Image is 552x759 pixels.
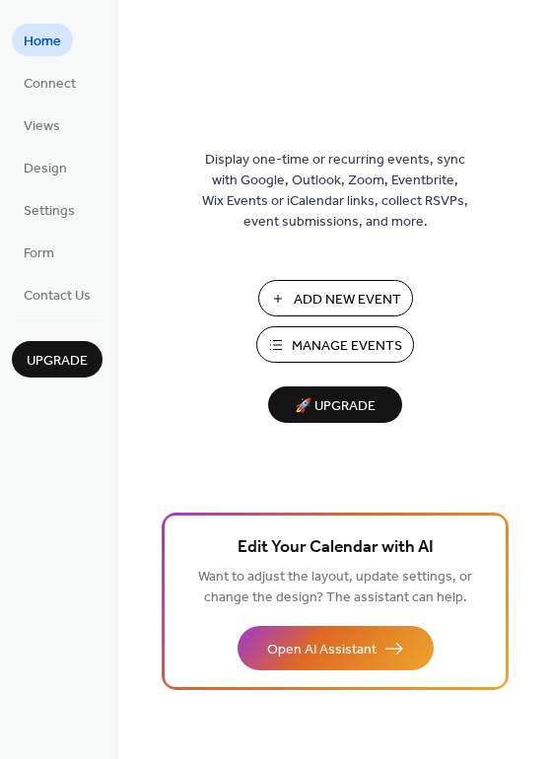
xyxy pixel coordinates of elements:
[202,150,468,233] span: Display one-time or recurring events, sync with Google, Outlook, Zoom, Eventbrite, Wix Events or ...
[198,564,472,611] span: Want to adjust the layout, update settings, or change the design? The assistant can help.
[268,386,402,423] button: 🚀 Upgrade
[256,326,414,363] button: Manage Events
[24,32,61,52] span: Home
[258,280,413,316] button: Add New Event
[24,74,76,95] span: Connect
[238,534,434,562] span: Edit Your Calendar with AI
[292,336,402,357] span: Manage Events
[294,290,401,310] span: Add New Event
[12,236,66,268] a: Form
[12,278,103,310] a: Contact Us
[24,243,54,264] span: Form
[267,640,377,660] span: Open AI Assistant
[12,24,73,56] a: Home
[238,626,434,670] button: Open AI Assistant
[24,159,67,179] span: Design
[24,286,91,307] span: Contact Us
[12,193,87,226] a: Settings
[24,116,60,137] span: Views
[12,108,72,141] a: Views
[24,201,75,222] span: Settings
[12,66,88,99] a: Connect
[280,393,390,420] span: 🚀 Upgrade
[27,351,88,372] span: Upgrade
[12,151,79,183] a: Design
[12,341,103,378] button: Upgrade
